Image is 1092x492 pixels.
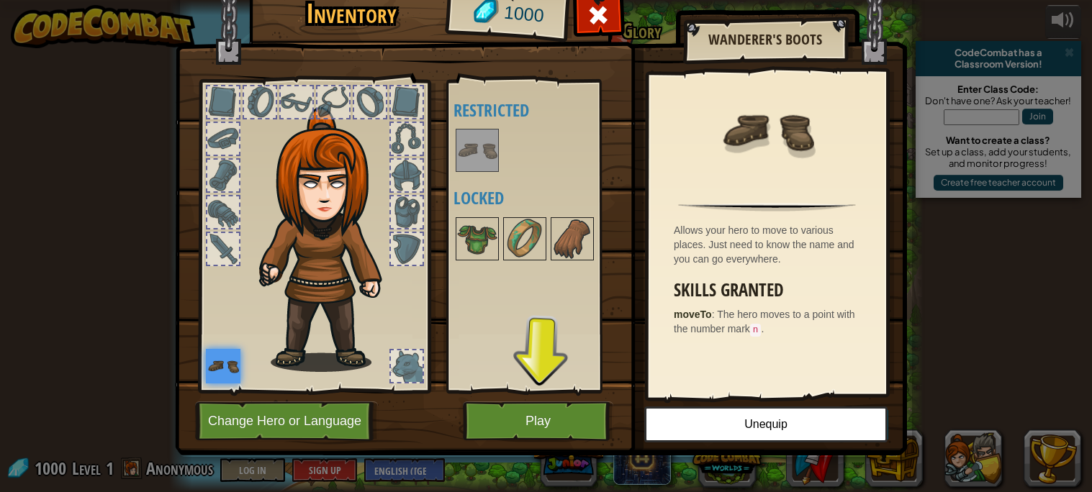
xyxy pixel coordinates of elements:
[712,309,718,320] span: :
[644,406,888,442] button: Unequip
[552,219,592,259] img: portrait.png
[750,324,762,337] code: n
[674,223,867,266] div: Allows your hero to move to various places. Just need to know the name and you can go everywhere.
[206,349,240,383] img: portrait.png
[463,401,613,441] button: Play
[674,281,867,300] h3: Skills Granted
[253,107,407,372] img: hair_f2.png
[674,309,855,334] span: The hero moves to a point with the number mark .
[457,219,497,259] img: portrait.png
[195,401,378,441] button: Change Hero or Language
[721,84,814,178] img: portrait.png
[505,219,545,259] img: portrait.png
[454,188,623,207] h4: Locked
[457,130,497,170] img: portrait.png
[678,203,856,211] img: hr.png
[454,101,623,119] h4: Restricted
[698,32,833,47] h2: Wanderer's Boots
[674,309,712,320] strong: moveTo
